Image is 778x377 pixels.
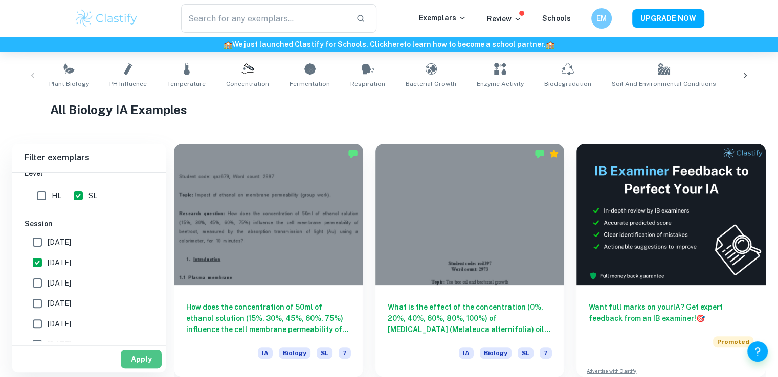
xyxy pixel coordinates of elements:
[181,4,348,33] input: Search for any exemplars...
[632,9,704,28] button: UPGRADE NOW
[576,144,766,377] a: Want full marks on yourIA? Get expert feedback from an IB examiner!PromotedAdvertise with Clastify
[48,318,71,329] span: [DATE]
[388,40,404,49] a: here
[542,14,571,22] a: Schools
[487,13,522,25] p: Review
[375,144,565,377] a: What is the effect of the concentration (0%, 20%, 40%, 60%, 80%, 100%) of [MEDICAL_DATA] (Melaleu...
[595,13,607,24] h6: EM
[589,301,753,324] h6: Want full marks on your IA ? Get expert feedback from an IB examiner!
[480,347,512,359] span: Biology
[224,40,232,49] span: 🏫
[518,347,534,359] span: SL
[544,79,591,88] span: Biodegradation
[591,8,612,29] button: EM
[49,79,89,88] span: Plant Biology
[540,347,552,359] span: 7
[186,301,351,335] h6: How does the concentration of 50ml of ethanol solution (15%, 30%, 45%, 60%, 75%) influence the ce...
[48,237,71,248] span: [DATE]
[258,347,273,359] span: IA
[48,277,71,289] span: [DATE]
[350,79,385,88] span: Respiration
[88,190,97,201] span: SL
[747,341,768,362] button: Help and Feedback
[546,40,554,49] span: 🏫
[549,149,559,159] div: Premium
[419,12,466,23] p: Exemplars
[48,257,71,268] span: [DATE]
[167,79,206,88] span: Temperature
[52,190,61,201] span: HL
[317,347,332,359] span: SL
[50,101,728,119] h1: All Biology IA Examples
[576,144,766,285] img: Thumbnail
[48,339,71,350] span: [DATE]
[406,79,456,88] span: Bacterial Growth
[535,149,545,159] img: Marked
[121,350,162,368] button: Apply
[348,149,358,159] img: Marked
[25,168,153,179] h6: Level
[459,347,474,359] span: IA
[2,39,776,50] h6: We just launched Clastify for Schools. Click to learn how to become a school partner.
[12,144,166,172] h6: Filter exemplars
[339,347,351,359] span: 7
[226,79,269,88] span: Concentration
[290,79,330,88] span: Fermentation
[713,336,753,347] span: Promoted
[612,79,716,88] span: Soil and Environmental Conditions
[388,301,552,335] h6: What is the effect of the concentration (0%, 20%, 40%, 60%, 80%, 100%) of [MEDICAL_DATA] (Melaleu...
[587,368,636,375] a: Advertise with Clastify
[25,218,153,229] h6: Session
[279,347,310,359] span: Biology
[109,79,147,88] span: pH Influence
[74,8,139,29] img: Clastify logo
[696,314,705,322] span: 🎯
[477,79,524,88] span: Enzyme Activity
[174,144,363,377] a: How does the concentration of 50ml of ethanol solution (15%, 30%, 45%, 60%, 75%) influence the ce...
[48,298,71,309] span: [DATE]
